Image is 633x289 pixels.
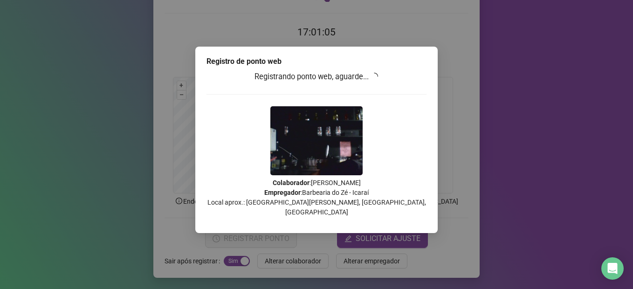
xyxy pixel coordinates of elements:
div: Registro de ponto web [206,56,427,67]
img: 9k= [270,106,363,175]
span: loading [371,73,378,80]
strong: Empregador [264,189,301,196]
strong: Colaborador [273,179,310,186]
div: Open Intercom Messenger [601,257,624,280]
h3: Registrando ponto web, aguarde... [206,71,427,83]
p: : [PERSON_NAME] : Barbearia do Zé - Icaraí Local aprox.: [GEOGRAPHIC_DATA][PERSON_NAME], [GEOGRAP... [206,178,427,217]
